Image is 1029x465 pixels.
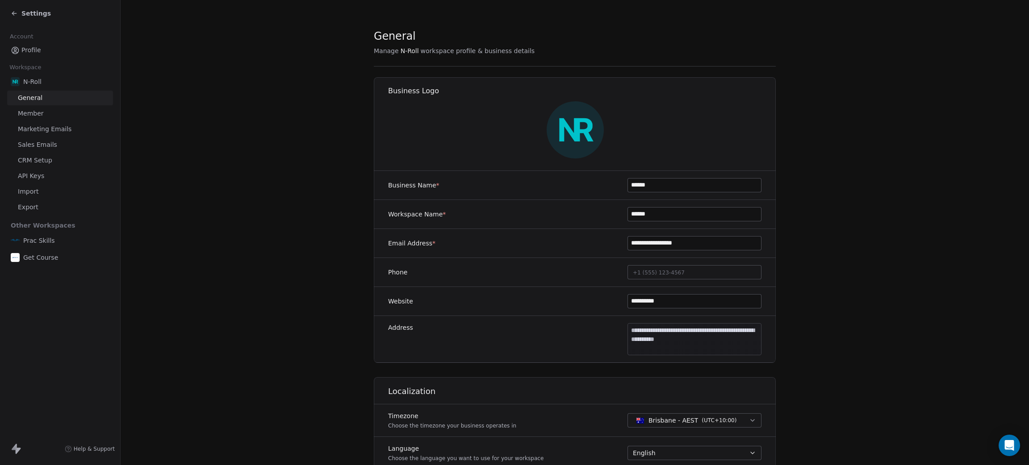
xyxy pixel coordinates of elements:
[6,61,45,74] span: Workspace
[21,9,51,18] span: Settings
[388,411,516,420] label: Timezone
[11,253,20,262] img: gc-on-white.png
[18,109,44,118] span: Member
[18,156,52,165] span: CRM Setup
[23,77,42,86] span: N-Roll
[374,29,416,43] span: General
[7,122,113,137] a: Marketing Emails
[74,445,115,453] span: Help & Support
[7,43,113,58] a: Profile
[7,169,113,183] a: API Keys
[388,386,776,397] h1: Localization
[421,46,535,55] span: workspace profile & business details
[7,137,113,152] a: Sales Emails
[388,181,439,190] label: Business Name
[388,455,544,462] p: Choose the language you want to use for your workspace
[388,210,446,219] label: Workspace Name
[648,416,698,425] span: Brisbane - AEST
[388,297,413,306] label: Website
[633,448,656,457] span: English
[11,9,51,18] a: Settings
[388,323,413,332] label: Address
[7,218,79,232] span: Other Workspaces
[65,445,115,453] a: Help & Support
[374,46,399,55] span: Manage
[18,93,42,103] span: General
[627,265,761,279] button: +1 (555) 123-4567
[388,86,776,96] h1: Business Logo
[627,413,761,428] button: Brisbane - AEST(UTC+10:00)
[547,101,604,158] img: Profile%20Image%20(1).png
[7,184,113,199] a: Import
[18,125,71,134] span: Marketing Emails
[388,268,407,277] label: Phone
[11,77,20,86] img: Profile%20Image%20(1).png
[7,106,113,121] a: Member
[23,253,58,262] span: Get Course
[6,30,37,43] span: Account
[388,444,544,453] label: Language
[702,416,736,424] span: ( UTC+10:00 )
[7,153,113,168] a: CRM Setup
[999,435,1020,456] div: Open Intercom Messenger
[18,187,38,196] span: Import
[633,270,685,276] span: +1 (555) 123-4567
[388,239,435,248] label: Email Address
[7,91,113,105] a: General
[18,203,38,212] span: Export
[11,236,20,245] img: PracSkills%20Email%20Display%20Picture.png
[7,200,113,215] a: Export
[18,140,57,149] span: Sales Emails
[401,46,419,55] span: N-Roll
[388,422,516,429] p: Choose the timezone your business operates in
[23,236,55,245] span: Prac Skills
[21,46,41,55] span: Profile
[18,171,44,181] span: API Keys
